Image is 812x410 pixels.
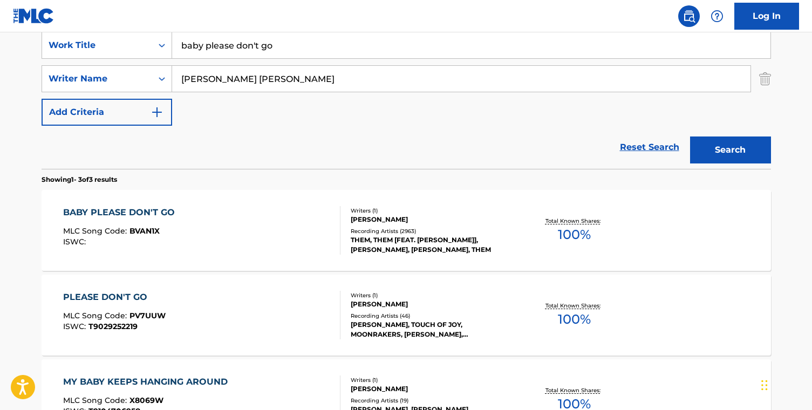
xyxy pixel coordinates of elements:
a: PLEASE DON'T GOMLC Song Code:PV7UUWISWC:T9029252219Writers (1)[PERSON_NAME]Recording Artists (46)... [42,275,771,356]
a: Reset Search [615,135,685,159]
div: [PERSON_NAME] [351,299,514,309]
img: search [683,10,695,23]
span: 100 % [558,225,591,244]
p: Showing 1 - 3 of 3 results [42,175,117,184]
span: X8069W [129,395,163,405]
a: BABY PLEASE DON'T GOMLC Song Code:BVAN1XISWC:Writers (1)[PERSON_NAME]Recording Artists (2963)THEM... [42,190,771,271]
p: Total Known Shares: [545,386,603,394]
div: Writers ( 1 ) [351,207,514,215]
span: MLC Song Code : [63,395,129,405]
a: Public Search [678,5,700,27]
div: [PERSON_NAME] [351,215,514,224]
span: T9029252219 [88,322,138,331]
span: 100 % [558,310,591,329]
img: 9d2ae6d4665cec9f34b9.svg [151,106,163,119]
p: Total Known Shares: [545,302,603,310]
span: PV7UUW [129,311,166,320]
div: Work Title [49,39,146,52]
div: Writer Name [49,72,146,85]
span: MLC Song Code : [63,311,129,320]
span: ISWC : [63,322,88,331]
iframe: Chat Widget [758,358,812,410]
div: THEM, THEM [FEAT. [PERSON_NAME]], [PERSON_NAME], [PERSON_NAME], THEM [351,235,514,255]
div: MY BABY KEEPS HANGING AROUND [63,375,233,388]
div: Recording Artists ( 46 ) [351,312,514,320]
p: Total Known Shares: [545,217,603,225]
span: BVAN1X [129,226,160,236]
a: Log In [734,3,799,30]
div: Recording Artists ( 2963 ) [351,227,514,235]
span: ISWC : [63,237,88,247]
form: Search Form [42,32,771,169]
span: MLC Song Code : [63,226,129,236]
div: Writers ( 1 ) [351,376,514,384]
div: [PERSON_NAME] [351,384,514,394]
div: PLEASE DON'T GO [63,291,166,304]
div: BABY PLEASE DON'T GO [63,206,180,219]
button: Search [690,136,771,163]
button: Add Criteria [42,99,172,126]
div: Drag [761,369,768,401]
div: Help [706,5,728,27]
div: Recording Artists ( 19 ) [351,397,514,405]
img: help [711,10,724,23]
div: [PERSON_NAME], TOUCH OF JOY, MOONRAKERS, [PERSON_NAME], [PERSON_NAME] [351,320,514,339]
img: Delete Criterion [759,65,771,92]
div: Writers ( 1 ) [351,291,514,299]
img: MLC Logo [13,8,54,24]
